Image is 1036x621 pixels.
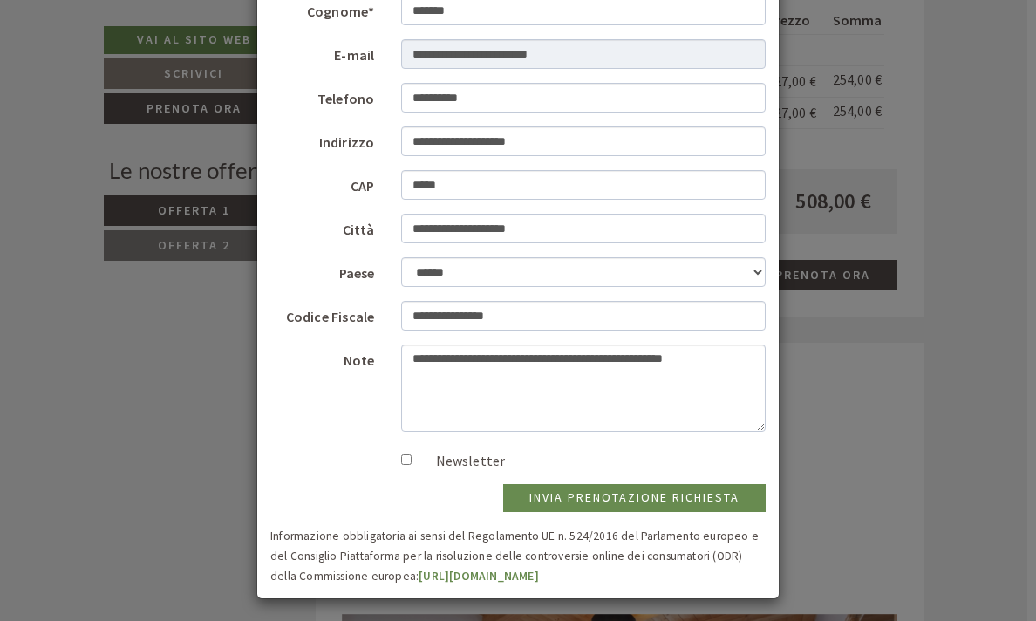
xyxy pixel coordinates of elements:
label: Note [257,345,388,371]
div: Buon giorno, come possiamo aiutarla? [14,48,272,101]
small: Informazione obbligatoria ai sensi del Regolamento UE n. 524/2016 del Parlamento europeo e del Co... [270,529,759,583]
a: [URL][DOMAIN_NAME] [419,569,539,583]
label: CAP [257,170,388,196]
label: Codice Fiscale [257,301,388,327]
label: Telefono [257,83,388,109]
small: 10:10 [27,85,263,98]
button: Invia [468,460,556,490]
label: E-mail [257,39,388,65]
div: [GEOGRAPHIC_DATA] [27,51,263,65]
label: Città [257,214,388,240]
label: Newsletter [419,451,506,471]
label: Indirizzo [257,126,388,153]
div: giovedì [242,14,314,44]
button: invia prenotazione richiesta [503,484,766,512]
label: Paese [257,257,388,283]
